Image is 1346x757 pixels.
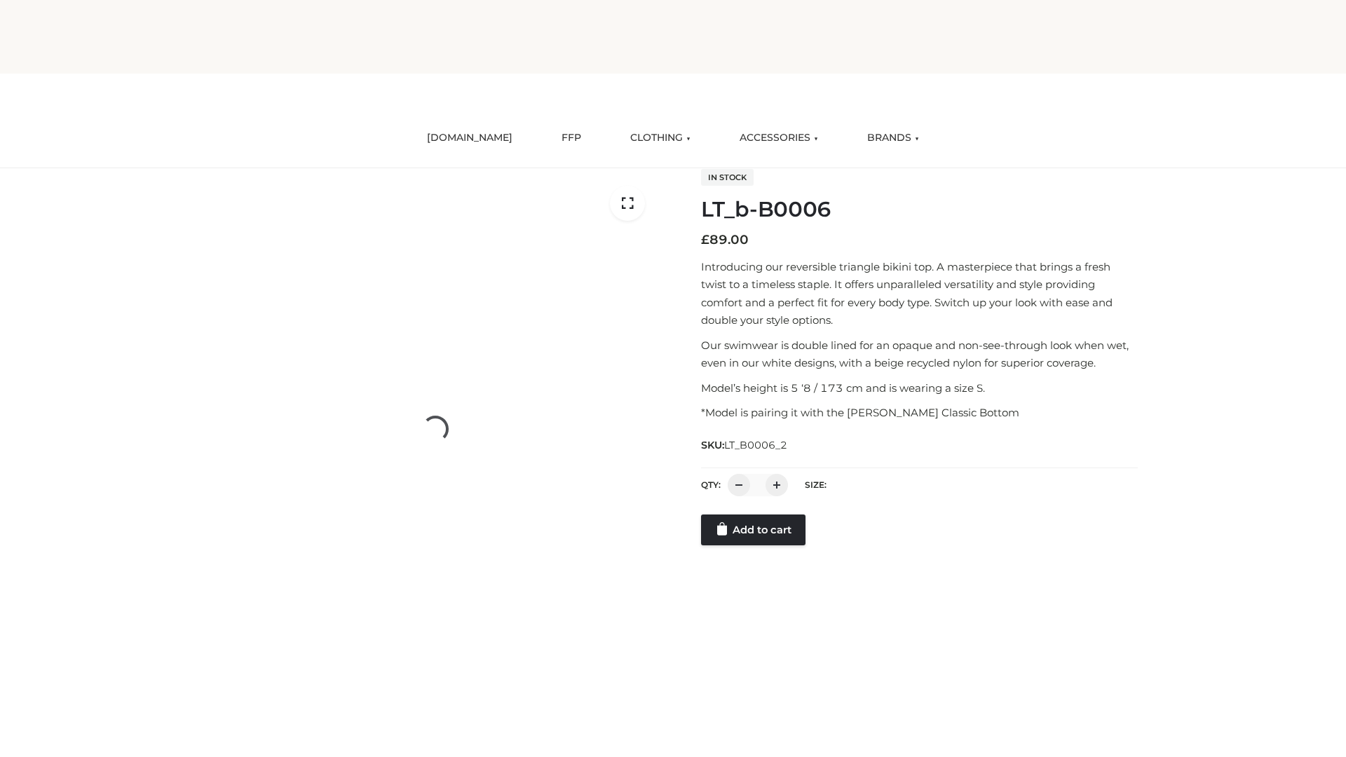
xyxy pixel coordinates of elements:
span: £ [701,232,709,247]
p: Model’s height is 5 ‘8 / 173 cm and is wearing a size S. [701,379,1138,397]
label: Size: [805,479,827,490]
p: *Model is pairing it with the [PERSON_NAME] Classic Bottom [701,404,1138,422]
p: Our swimwear is double lined for an opaque and non-see-through look when wet, even in our white d... [701,336,1138,372]
span: LT_B0006_2 [724,439,787,451]
a: BRANDS [857,123,930,154]
a: [DOMAIN_NAME] [416,123,523,154]
span: SKU: [701,437,789,453]
a: CLOTHING [620,123,701,154]
h1: LT_b-B0006 [701,197,1138,222]
a: ACCESSORIES [729,123,829,154]
label: QTY: [701,479,721,490]
bdi: 89.00 [701,232,749,247]
a: Add to cart [701,514,805,545]
a: FFP [551,123,592,154]
p: Introducing our reversible triangle bikini top. A masterpiece that brings a fresh twist to a time... [701,258,1138,329]
span: In stock [701,169,754,186]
